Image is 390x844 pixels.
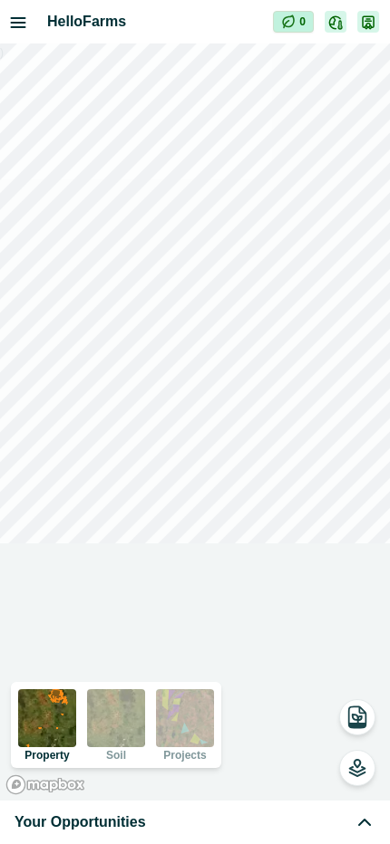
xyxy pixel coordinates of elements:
[299,14,306,30] p: 0
[163,750,206,761] p: Projects
[47,11,273,33] h2: HelloFarms
[18,689,76,747] img: property preview
[15,811,146,833] span: Your Opportunities
[106,750,126,761] p: Soil
[5,774,85,795] a: Mapbox logo
[156,689,214,747] img: projects preview
[87,689,145,747] img: soil preview
[24,750,69,761] p: Property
